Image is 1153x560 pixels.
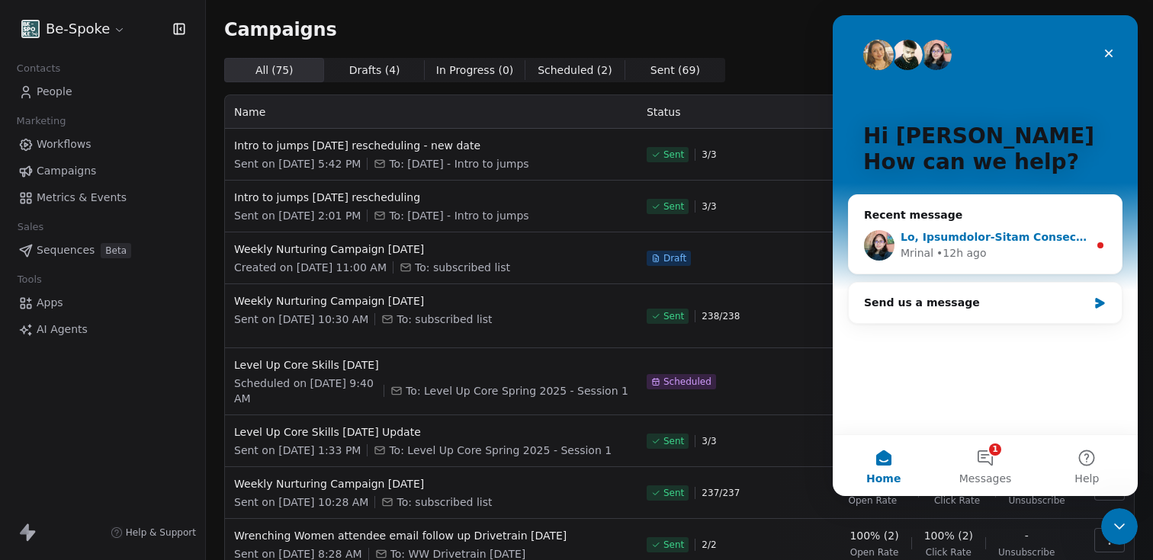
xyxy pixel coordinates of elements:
[12,185,193,210] a: Metrics & Events
[638,95,828,129] th: Status
[12,238,193,263] a: SequencesBeta
[21,20,40,38] img: Facebook%20profile%20picture.png
[234,293,628,309] span: Weekly Nurturing Campaign [DATE]
[234,424,628,440] span: Level Up Core Skills [DATE] Update
[234,312,368,327] span: Sent on [DATE] 10:30 AM
[234,260,387,275] span: Created on [DATE] 11:00 AM
[406,383,628,398] span: To: Level Up Core Spring 2025 - Session 1
[663,376,711,388] span: Scheduled
[998,546,1055,558] span: Unsubscribe
[234,138,628,153] span: Intro to jumps [DATE] rescheduling - new date
[37,242,95,258] span: Sequences
[234,190,628,205] span: Intro to jumps [DATE] rescheduling
[1025,528,1029,543] span: -
[1101,508,1138,545] iframe: Intercom live chat
[126,526,196,539] span: Help & Support
[234,376,377,406] span: Scheduled on [DATE] 9:40 AM
[10,57,67,80] span: Contacts
[702,310,740,322] span: 238 / 238
[415,260,510,275] span: To: subscribed list
[225,95,638,129] th: Name
[663,200,684,213] span: Sent
[12,132,193,157] a: Workflows
[234,476,628,491] span: Weekly Nurturing Campaign [DATE]
[18,16,129,42] button: Be-Spoke
[234,494,368,510] span: Sent on [DATE] 10:28 AM
[934,494,980,507] span: Click Rate
[37,84,72,100] span: People
[111,526,196,539] a: Help & Support
[349,62,400,78] span: Drafts ( 4 )
[850,546,899,558] span: Open Rate
[702,149,716,161] span: 3 / 3
[650,62,700,78] span: Sent ( 69 )
[37,190,127,206] span: Metrics & Events
[924,528,973,543] span: 100% (2)
[12,79,193,104] a: People
[10,110,72,133] span: Marketing
[11,268,48,291] span: Tools
[12,290,193,315] a: Apps
[389,443,612,458] span: To: Level Up Core Spring 2025 - Session 1
[702,435,716,447] span: 3 / 3
[234,208,361,223] span: Sent on [DATE] 2:01 PM
[702,487,740,499] span: 237 / 237
[397,494,492,510] span: To: subscribed list
[663,487,684,499] span: Sent
[926,546,972,558] span: Click Rate
[234,443,361,458] span: Sent on [DATE] 1:33 PM
[234,156,361,171] span: Sent on [DATE] 5:42 PM
[234,242,628,257] span: Weekly Nurturing Campaign [DATE]
[37,136,92,152] span: Workflows
[46,19,110,39] span: Be-Spoke
[663,435,684,447] span: Sent
[234,357,628,373] span: Level Up Core Skills [DATE]
[37,322,88,338] span: AI Agents
[397,312,492,327] span: To: subscribed list
[848,494,897,507] span: Open Rate
[436,62,514,78] span: In Progress ( 0 )
[663,252,686,264] span: Draft
[37,163,96,179] span: Campaigns
[849,528,898,543] span: 100% (2)
[663,539,684,551] span: Sent
[389,156,528,171] span: To: October 25 - Intro to jumps
[828,95,1077,129] th: Analytics
[234,528,628,543] span: Wrenching Women attendee email follow up Drivetrain [DATE]
[833,15,1138,496] iframe: Intercom live chat
[702,539,716,551] span: 2 / 2
[224,18,337,40] span: Campaigns
[389,208,528,223] span: To: October 25 - Intro to jumps
[663,310,684,322] span: Sent
[11,216,50,238] span: Sales
[663,149,684,161] span: Sent
[538,62,612,78] span: Scheduled ( 2 )
[12,317,193,342] a: AI Agents
[101,243,131,258] span: Beta
[37,295,63,311] span: Apps
[12,158,193,184] a: Campaigns
[702,200,716,213] span: 3 / 3
[1008,494,1065,507] span: Unsubscribe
